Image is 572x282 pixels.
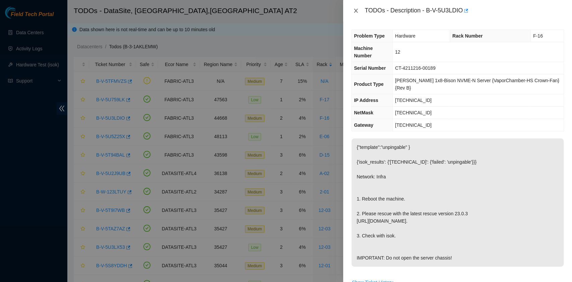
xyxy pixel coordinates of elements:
[395,98,432,103] span: [TECHNICAL_ID]
[354,110,373,115] span: NetMask
[354,65,386,71] span: Serial Number
[452,33,483,39] span: Rack Number
[395,78,559,91] span: [PERSON_NAME] 1x8-Bison NVME-N Server {VaporChamber-HS Crown-Fan}{Rev B}
[395,65,436,71] span: CT-4211216-00189
[354,98,378,103] span: IP Address
[354,81,383,87] span: Product Type
[352,138,564,267] p: {"template":"unpingable" } {'isok_results': {'[TECHNICAL_ID]': {'failed': 'unpingable'}}} Network...
[351,8,361,14] button: Close
[395,122,432,128] span: [TECHNICAL_ID]
[395,33,416,39] span: Hardware
[354,46,373,58] span: Machine Number
[354,122,373,128] span: Gateway
[533,33,543,39] span: F-16
[395,110,432,115] span: [TECHNICAL_ID]
[365,5,564,16] div: TODOs - Description - B-V-5U3LDIO
[353,8,359,13] span: close
[354,33,385,39] span: Problem Type
[395,49,400,55] span: 12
